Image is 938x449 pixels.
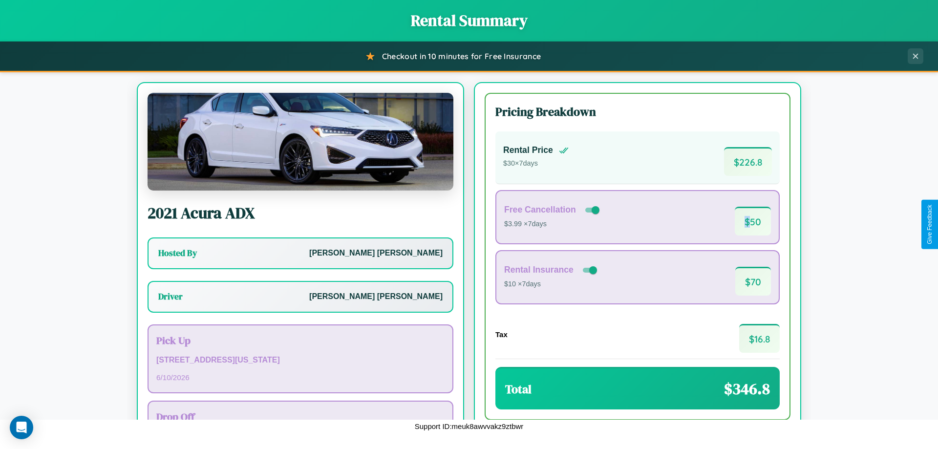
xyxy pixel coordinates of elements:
img: Acura ADX [148,93,453,191]
span: $ 50 [735,207,771,235]
p: [PERSON_NAME] [PERSON_NAME] [309,290,443,304]
div: Open Intercom Messenger [10,416,33,439]
h3: Drop Off [156,409,445,424]
p: $3.99 × 7 days [504,218,601,231]
h3: Pick Up [156,333,445,347]
h3: Pricing Breakdown [495,104,780,120]
span: $ 226.8 [724,147,772,176]
h3: Driver [158,291,183,302]
div: Give Feedback [926,205,933,244]
h4: Rental Insurance [504,265,574,275]
h4: Tax [495,330,508,339]
span: $ 70 [735,267,771,296]
span: $ 346.8 [724,378,770,400]
p: 6 / 10 / 2026 [156,371,445,384]
h1: Rental Summary [10,10,928,31]
h4: Rental Price [503,145,553,155]
h4: Free Cancellation [504,205,576,215]
h2: 2021 Acura ADX [148,202,453,224]
h3: Hosted By [158,247,197,259]
span: Checkout in 10 minutes for Free Insurance [382,51,541,61]
h3: Total [505,381,532,397]
p: $10 × 7 days [504,278,599,291]
p: [STREET_ADDRESS][US_STATE] [156,353,445,367]
p: $ 30 × 7 days [503,157,569,170]
span: $ 16.8 [739,324,780,353]
p: [PERSON_NAME] [PERSON_NAME] [309,246,443,260]
p: Support ID: meuk8awvvakz9ztbwr [415,420,524,433]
